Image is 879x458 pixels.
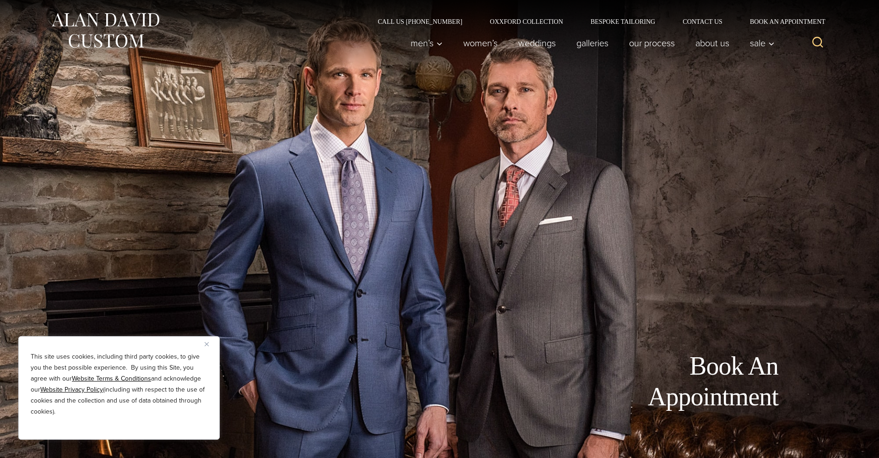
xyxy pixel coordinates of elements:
a: weddings [508,34,566,52]
a: Women’s [453,34,508,52]
a: Website Terms & Conditions [72,374,151,383]
img: Alan David Custom [50,10,160,51]
a: Website Privacy Policy [40,385,103,394]
nav: Primary Navigation [401,34,780,52]
button: View Search Form [807,32,829,54]
span: Sale [750,38,775,48]
nav: Secondary Navigation [364,18,829,25]
a: About Us [685,34,740,52]
a: Galleries [566,34,619,52]
a: Contact Us [669,18,736,25]
a: Book an Appointment [736,18,829,25]
span: Men’s [411,38,443,48]
a: Our Process [619,34,685,52]
p: This site uses cookies, including third party cookies, to give you the best possible experience. ... [31,351,207,417]
a: Oxxford Collection [476,18,577,25]
a: Bespoke Tailoring [577,18,669,25]
h1: Book An Appointment [572,351,778,412]
button: Close [205,338,216,349]
img: Close [205,342,209,346]
a: Call Us [PHONE_NUMBER] [364,18,476,25]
